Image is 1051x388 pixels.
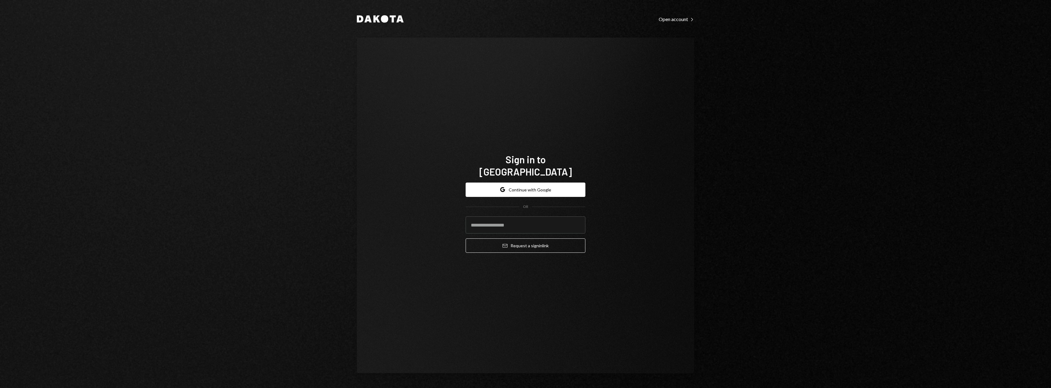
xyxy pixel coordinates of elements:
[466,153,585,178] h1: Sign in to [GEOGRAPHIC_DATA]
[523,204,528,209] div: OR
[659,16,694,22] a: Open account
[466,183,585,197] button: Continue with Google
[466,238,585,253] button: Request a signinlink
